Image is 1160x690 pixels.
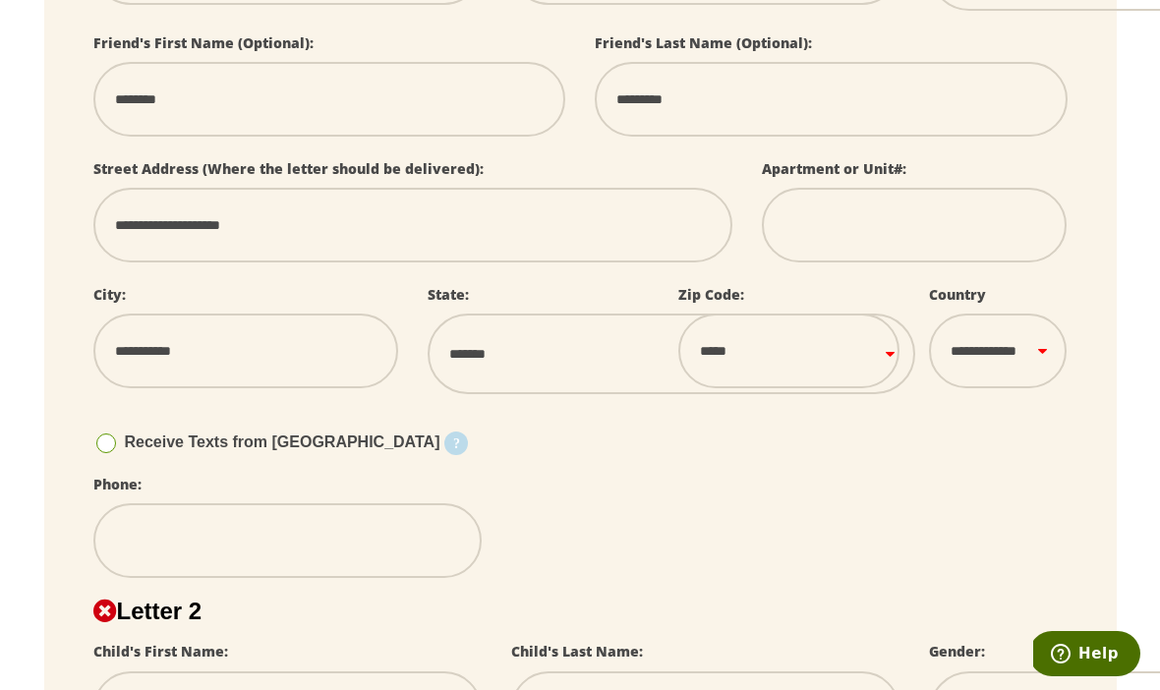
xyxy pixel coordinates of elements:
label: State: [428,285,469,304]
label: Country [929,285,986,304]
h2: Letter 2 [93,598,1068,625]
span: Receive Texts from [GEOGRAPHIC_DATA] [125,433,440,450]
label: Friend's Last Name (Optional): [595,33,812,52]
label: City: [93,285,126,304]
label: Apartment or Unit#: [762,159,906,178]
label: Child's First Name: [93,642,228,661]
label: Gender: [929,642,985,661]
label: Friend's First Name (Optional): [93,33,314,52]
label: Street Address (Where the letter should be delivered): [93,159,484,178]
label: Phone: [93,475,142,493]
label: Zip Code: [678,285,744,304]
label: Child's Last Name: [511,642,643,661]
iframe: Opens a widget where you can find more information [1033,631,1140,680]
